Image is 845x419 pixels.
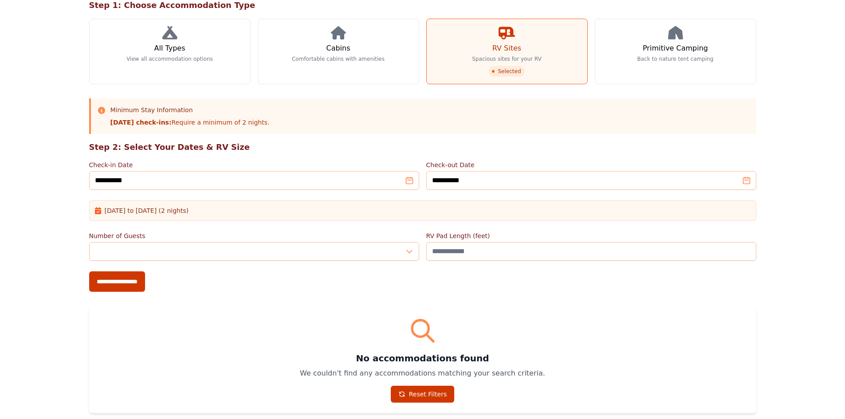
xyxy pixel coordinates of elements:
[326,43,350,54] h3: Cabins
[110,106,270,114] h3: Minimum Stay Information
[154,43,185,54] h3: All Types
[426,161,756,169] label: Check-out Date
[426,19,588,84] a: RV Sites Spacious sites for your RV Selected
[292,55,385,63] p: Comfortable cabins with amenities
[89,19,251,84] a: All Types View all accommodation options
[258,19,419,84] a: Cabins Comfortable cabins with amenities
[89,161,419,169] label: Check-in Date
[126,55,213,63] p: View all accommodation options
[100,352,746,364] h3: No accommodations found
[637,55,714,63] p: Back to nature tent camping
[489,66,524,77] span: Selected
[492,43,521,54] h3: RV Sites
[105,206,189,215] span: [DATE] to [DATE] (2 nights)
[643,43,708,54] h3: Primitive Camping
[426,231,756,240] label: RV Pad Length (feet)
[110,118,270,127] p: Require a minimum of 2 nights.
[472,55,541,63] p: Spacious sites for your RV
[89,141,756,153] h2: Step 2: Select Your Dates & RV Size
[391,386,455,403] a: Reset Filters
[595,19,756,84] a: Primitive Camping Back to nature tent camping
[89,231,419,240] label: Number of Guests
[110,119,172,126] strong: [DATE] check-ins:
[100,368,746,379] p: We couldn't find any accommodations matching your search criteria.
